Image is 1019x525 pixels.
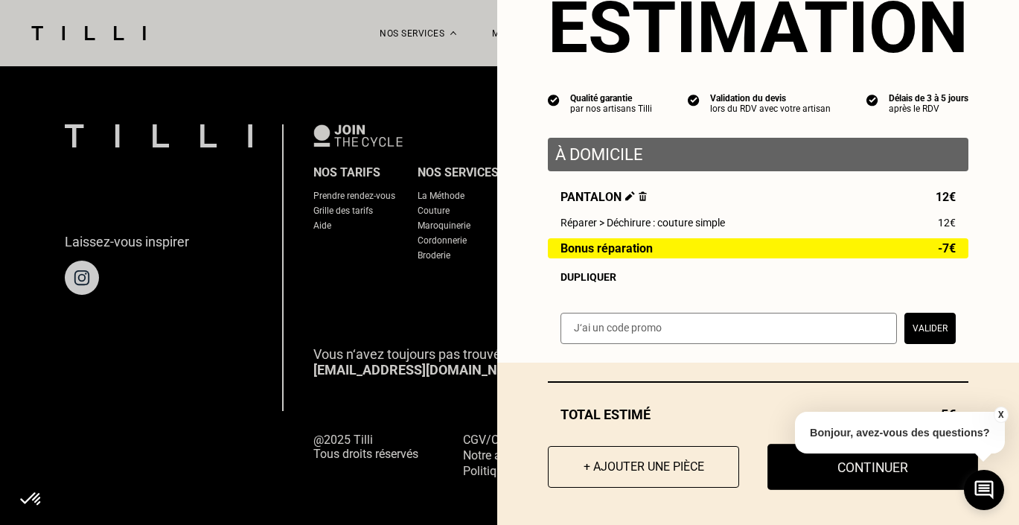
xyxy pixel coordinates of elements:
[560,242,653,255] span: Bonus réparation
[710,104,831,114] div: lors du RDV avec votre artisan
[993,407,1008,423] button: X
[938,242,956,255] span: -7€
[688,93,700,106] img: icon list info
[866,93,878,106] img: icon list info
[639,191,647,201] img: Supprimer
[570,93,652,104] div: Qualité garantie
[938,217,956,229] span: 12€
[889,104,968,114] div: après le RDV
[548,93,560,106] img: icon list info
[767,444,978,490] button: Continuer
[548,407,968,422] div: Total estimé
[570,104,652,114] div: par nos artisans Tilli
[560,271,956,283] div: Dupliquer
[936,190,956,204] span: 12€
[548,446,739,488] button: + Ajouter une pièce
[710,93,831,104] div: Validation du devis
[560,217,725,229] span: Réparer > Déchirure : couture simple
[795,412,1005,454] p: Bonjour, avez-vous des questions?
[560,190,647,204] span: Pantalon
[889,93,968,104] div: Délais de 3 à 5 jours
[560,313,897,344] input: J‘ai un code promo
[555,145,961,164] p: À domicile
[625,191,635,201] img: Éditer
[904,313,956,344] button: Valider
